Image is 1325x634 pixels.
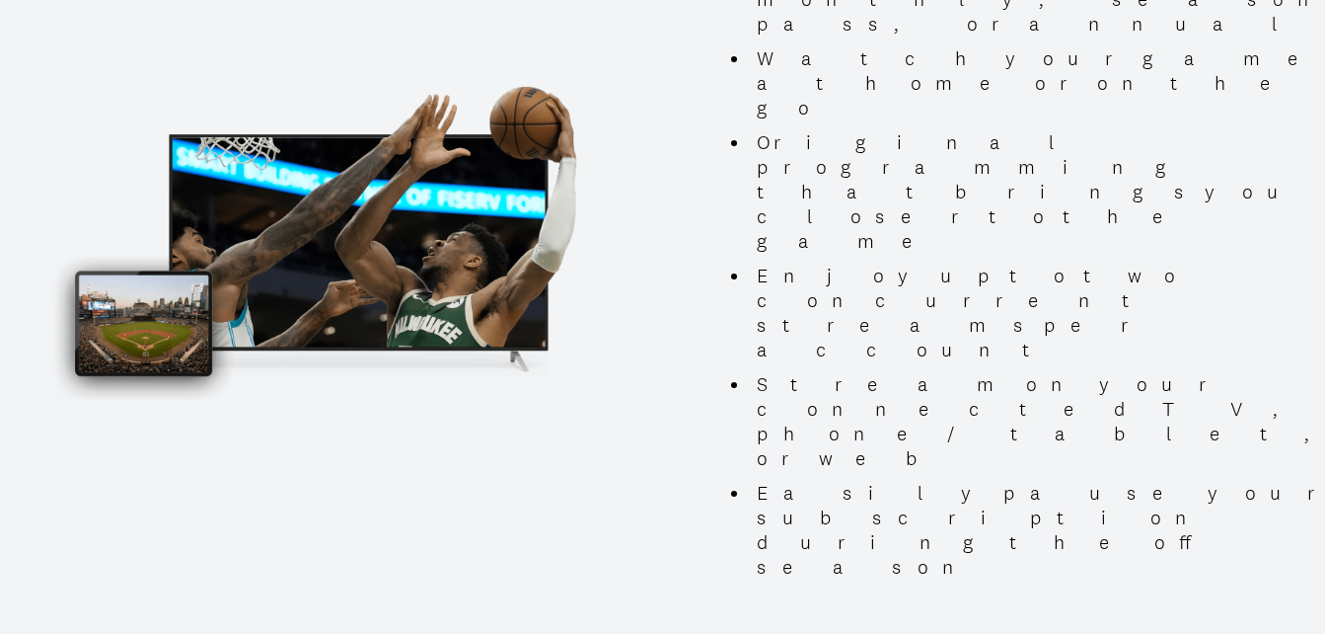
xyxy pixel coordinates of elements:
img: Promotional Image [47,70,632,399]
